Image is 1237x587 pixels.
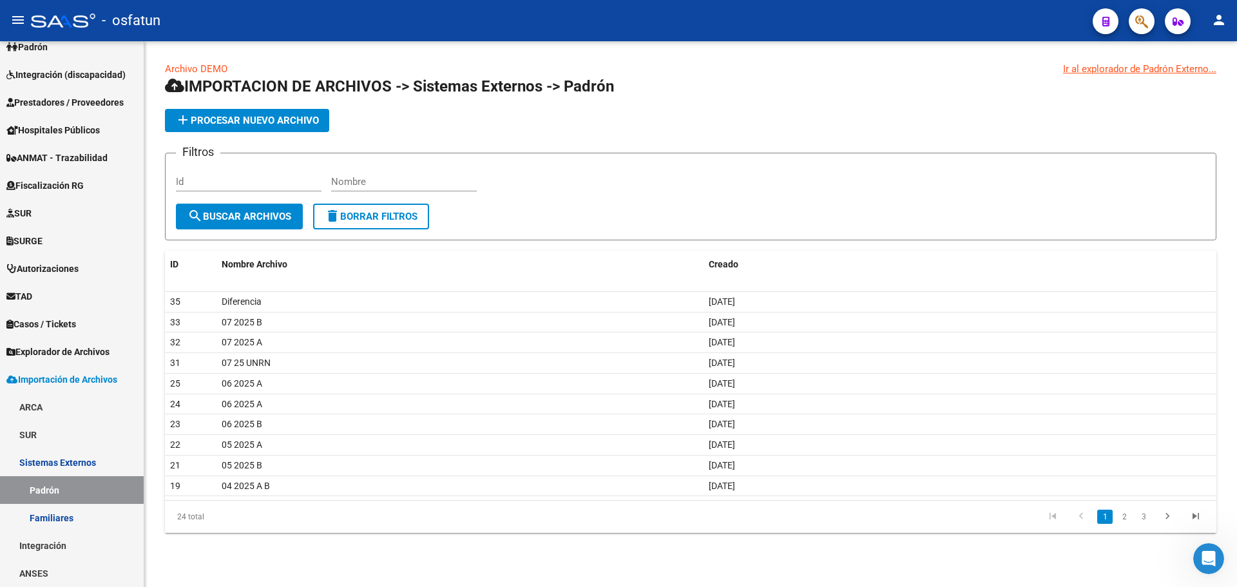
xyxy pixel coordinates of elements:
[165,251,216,278] datatable-header-cell: ID
[6,68,126,82] span: Integración (discapacidad)
[709,259,738,269] span: Creado
[170,296,180,307] span: 35
[709,460,735,470] span: [DATE]
[170,399,180,409] span: 24
[709,399,735,409] span: [DATE]
[6,206,32,220] span: SUR
[222,419,262,429] span: 06 2025 B
[709,296,735,307] span: [DATE]
[170,378,180,389] span: 25
[165,63,227,75] a: Archivo DEMO
[709,317,735,327] span: [DATE]
[709,337,735,347] span: [DATE]
[222,317,262,327] span: 07 2025 B
[222,460,262,470] span: 05 2025 B
[6,317,76,331] span: Casos / Tickets
[222,378,262,389] span: 06 2025 A
[1040,510,1065,524] a: go to first page
[1134,506,1153,528] li: page 3
[222,481,270,491] span: 04 2025 A B
[6,151,108,165] span: ANMAT - Trazabilidad
[709,481,735,491] span: [DATE]
[170,481,180,491] span: 19
[1117,510,1132,524] a: 2
[222,439,262,450] span: 05 2025 A
[222,399,262,409] span: 06 2025 A
[6,372,117,387] span: Importación de Archivos
[704,251,1216,278] datatable-header-cell: Creado
[325,208,340,224] mat-icon: delete
[6,178,84,193] span: Fiscalización RG
[6,40,48,54] span: Padrón
[222,296,262,307] span: Diferencia
[170,259,178,269] span: ID
[170,439,180,450] span: 22
[1211,12,1227,28] mat-icon: person
[709,439,735,450] span: [DATE]
[6,345,110,359] span: Explorador de Archivos
[1097,510,1113,524] a: 1
[165,501,373,533] div: 24 total
[1063,62,1216,76] div: Ir al explorador de Padrón Externo...
[170,419,180,429] span: 23
[6,262,79,276] span: Autorizaciones
[222,259,287,269] span: Nombre Archivo
[10,12,26,28] mat-icon: menu
[313,204,429,229] button: Borrar Filtros
[165,109,329,132] button: Procesar nuevo archivo
[6,95,124,110] span: Prestadores / Proveedores
[176,204,303,229] button: Buscar Archivos
[170,337,180,347] span: 32
[170,358,180,368] span: 31
[1115,506,1134,528] li: page 2
[709,419,735,429] span: [DATE]
[325,211,417,222] span: Borrar Filtros
[6,123,100,137] span: Hospitales Públicos
[187,208,203,224] mat-icon: search
[175,112,191,128] mat-icon: add
[102,6,160,35] span: - osfatun
[170,317,180,327] span: 33
[1155,510,1180,524] a: go to next page
[1184,510,1208,524] a: go to last page
[222,337,262,347] span: 07 2025 A
[1095,506,1115,528] li: page 1
[1069,510,1093,524] a: go to previous page
[1136,510,1151,524] a: 3
[165,77,614,95] span: IMPORTACION DE ARCHIVOS -> Sistemas Externos -> Padrón
[222,358,271,368] span: 07 25 UNRN
[6,289,32,303] span: TAD
[176,143,220,161] h3: Filtros
[709,358,735,368] span: [DATE]
[175,115,319,126] span: Procesar nuevo archivo
[170,460,180,470] span: 21
[187,211,291,222] span: Buscar Archivos
[1193,543,1224,574] iframe: Intercom live chat
[216,251,704,278] datatable-header-cell: Nombre Archivo
[6,234,43,248] span: SURGE
[709,378,735,389] span: [DATE]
